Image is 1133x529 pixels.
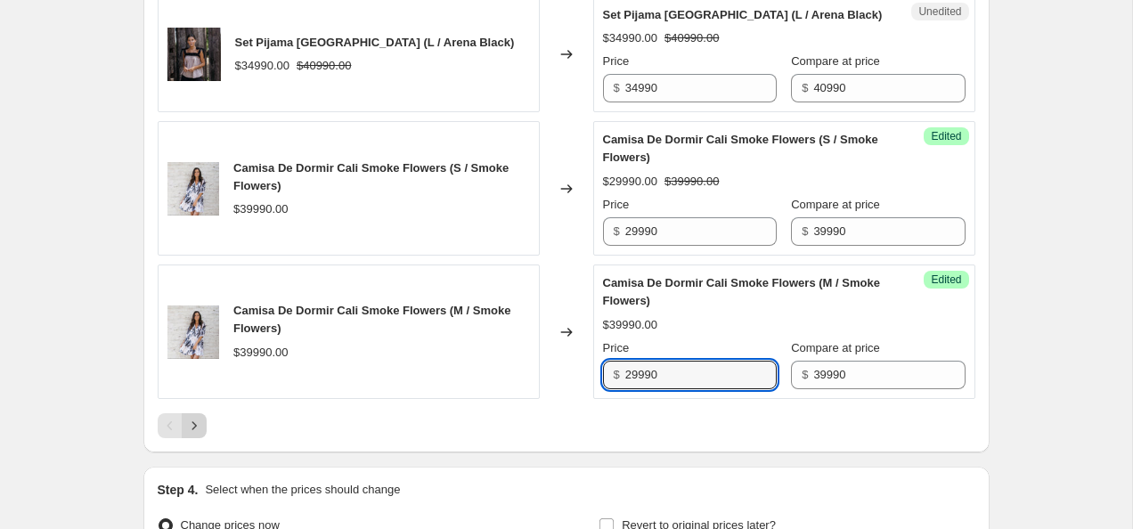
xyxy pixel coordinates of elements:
[167,162,220,216] img: BF6A5762_80x.jpg
[931,273,961,287] span: Edited
[791,54,880,68] span: Compare at price
[802,224,808,238] span: $
[182,413,207,438] button: Next
[603,133,878,164] span: Camisa De Dormir Cali Smoke Flowers (S / Smoke Flowers)
[167,305,220,359] img: BF6A5762_80x.jpg
[233,200,288,218] div: $39990.00
[603,316,657,334] div: $39990.00
[603,54,630,68] span: Price
[802,368,808,381] span: $
[603,341,630,354] span: Price
[603,276,880,307] span: Camisa De Dormir Cali Smoke Flowers (M / Smoke Flowers)
[918,4,961,19] span: Unedited
[603,198,630,211] span: Price
[614,224,620,238] span: $
[235,36,515,49] span: Set Pijama [GEOGRAPHIC_DATA] (L / Arena Black)
[233,304,510,335] span: Camisa De Dormir Cali Smoke Flowers (M / Smoke Flowers)
[603,8,883,21] span: Set Pijama [GEOGRAPHIC_DATA] (L / Arena Black)
[297,57,351,75] strike: $40990.00
[931,129,961,143] span: Edited
[614,81,620,94] span: $
[802,81,808,94] span: $
[158,413,207,438] nav: Pagination
[233,344,288,362] div: $39990.00
[235,57,289,75] div: $34990.00
[614,368,620,381] span: $
[664,173,719,191] strike: $39990.00
[603,29,657,47] div: $34990.00
[791,341,880,354] span: Compare at price
[603,173,657,191] div: $29990.00
[167,28,221,81] img: BF6A6257_80x.jpg
[791,198,880,211] span: Compare at price
[664,29,719,47] strike: $40990.00
[158,481,199,499] h2: Step 4.
[233,161,509,192] span: Camisa De Dormir Cali Smoke Flowers (S / Smoke Flowers)
[205,481,400,499] p: Select when the prices should change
